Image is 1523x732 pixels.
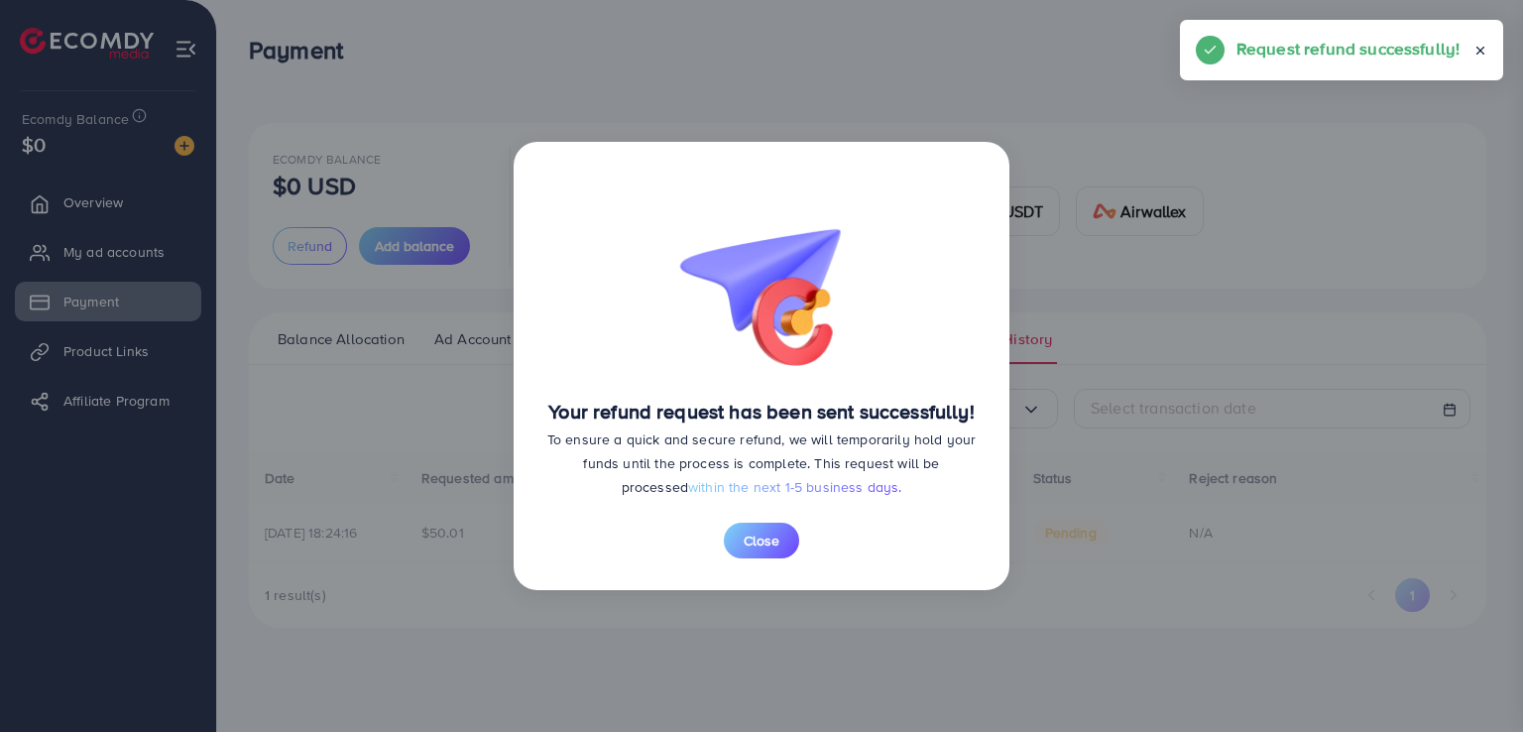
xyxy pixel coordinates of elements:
[545,427,978,499] p: To ensure a quick and secure refund, we will temporarily hold your funds until the process is com...
[744,531,779,550] span: Close
[662,174,861,376] img: bg-request-refund-success.26ac5564.png
[724,523,799,558] button: Close
[545,400,978,424] h4: Your refund request has been sent successfully!
[1439,643,1508,717] iframe: Chat
[1236,36,1460,61] h5: Request refund successfully!
[688,477,901,497] span: within the next 1-5 business days.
